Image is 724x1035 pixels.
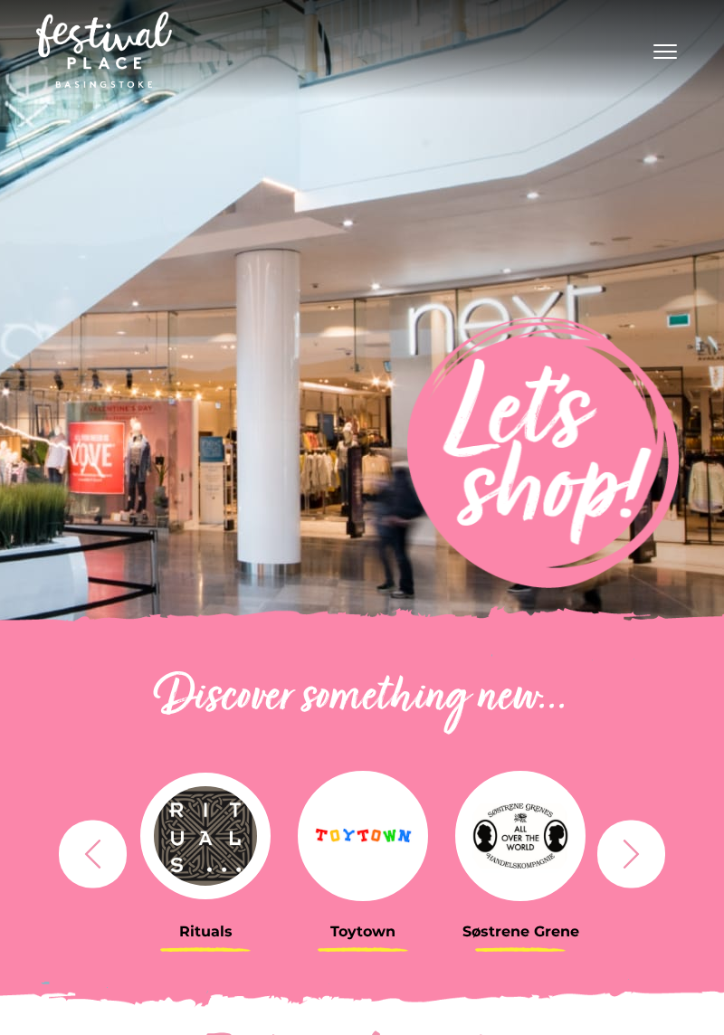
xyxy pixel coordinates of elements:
[298,923,428,940] h3: Toytown
[50,669,674,727] h2: Discover something new...
[140,764,271,940] a: Rituals
[643,36,688,62] button: Toggle navigation
[455,764,586,940] a: Søstrene Grene
[36,12,172,88] img: Festival Place Logo
[298,764,428,940] a: Toytown
[140,923,271,940] h3: Rituals
[455,923,586,940] h3: Søstrene Grene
